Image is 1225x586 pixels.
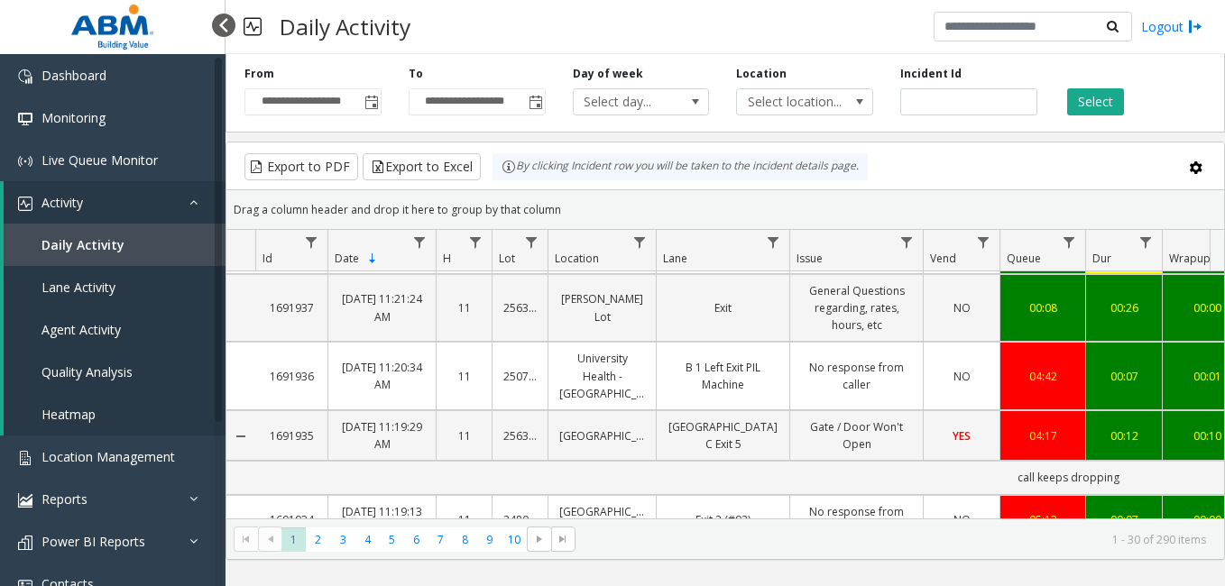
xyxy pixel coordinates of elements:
a: Exit 2 (#92) [668,511,778,528]
div: 00:12 [1097,427,1151,444]
span: Page 5 [380,527,404,552]
span: Select location... [737,89,845,114]
span: Dashboard [41,67,106,84]
label: Incident Id [900,66,962,82]
label: To [409,66,423,82]
div: 00:07 [1097,511,1151,528]
a: 25070847 [503,368,537,385]
a: [GEOGRAPHIC_DATA] [559,427,645,444]
a: Lot Filter Menu [520,230,544,254]
img: 'icon' [18,493,32,508]
span: Quality Analysis [41,363,133,380]
span: Toggle popup [361,89,381,114]
a: Vend Filter Menu [972,230,996,254]
a: Activity [4,181,226,224]
button: Export to Excel [363,153,481,180]
span: Date [335,251,359,266]
span: Lane Activity [41,279,115,296]
a: 04:42 [1011,368,1074,385]
a: H Filter Menu [464,230,488,254]
span: NO [953,300,971,316]
span: Issue [797,251,823,266]
img: 'icon' [18,536,32,550]
a: 25631922 [503,299,537,316]
img: 'icon' [18,451,32,465]
a: Dur Filter Menu [1134,230,1158,254]
a: Logout [1141,17,1202,36]
span: Page 3 [331,527,355,552]
a: 1691934 [266,511,317,528]
a: NO [935,511,989,528]
a: 11 [447,299,481,316]
span: Location Management [41,448,175,465]
a: 00:26 [1097,299,1151,316]
span: Reports [41,490,87,508]
a: 11 [447,368,481,385]
div: Data table [226,230,1224,518]
span: Go to the next page [527,526,551,552]
span: Heatmap [41,406,96,423]
img: 'icon' [18,197,32,211]
span: Page 6 [404,527,428,552]
a: 1691935 [266,427,317,444]
span: YES [953,428,971,444]
a: 24801403 [503,511,537,528]
img: logout [1188,17,1202,36]
span: Daily Activity [41,236,124,253]
button: Export to PDF [244,153,358,180]
a: NO [935,299,989,316]
img: 'icon' [18,154,32,169]
a: [GEOGRAPHIC_DATA] B [559,503,645,537]
span: Power BI Reports [41,533,145,550]
span: Agent Activity [41,321,121,338]
span: Id [262,251,272,266]
a: 05:13 [1011,511,1074,528]
a: Lane Filter Menu [761,230,786,254]
span: Page 10 [502,527,527,552]
a: No response from caller [801,503,912,537]
a: 1691936 [266,368,317,385]
a: [DATE] 11:20:34 AM [339,359,425,393]
a: Lane Activity [4,266,226,308]
a: General Questions regarding, rates, hours, etc [801,282,912,334]
img: infoIcon.svg [502,160,516,174]
span: Wrapup [1169,251,1211,266]
span: NO [953,512,971,527]
span: Page 8 [453,527,477,552]
span: Page 2 [306,527,330,552]
a: [DATE] 11:21:24 AM [339,290,425,325]
div: By clicking Incident row you will be taken to the incident details page. [493,153,868,180]
a: 00:07 [1097,368,1151,385]
span: Page 7 [428,527,453,552]
a: Exit [668,299,778,316]
a: Gate / Door Won't Open [801,418,912,453]
kendo-pager-info: 1 - 30 of 290 items [586,532,1206,547]
span: Monitoring [41,109,106,126]
span: Lane [663,251,687,266]
span: Queue [1007,251,1041,266]
a: Location Filter Menu [628,230,652,254]
a: NO [935,368,989,385]
a: [DATE] 11:19:29 AM [339,418,425,453]
span: Go to the last page [551,526,576,552]
a: 25631671 [503,427,537,444]
span: Toggle popup [525,89,545,114]
label: Location [736,66,787,82]
a: Agent Activity [4,308,226,351]
a: 04:17 [1011,427,1074,444]
a: Heatmap [4,393,226,435]
span: Lot [499,251,515,266]
a: B 1 Left Exit PIL Machine [668,359,778,393]
span: Page 4 [355,527,380,552]
img: 'icon' [18,112,32,126]
span: Page 9 [477,527,502,552]
span: Location [555,251,599,266]
a: Daily Activity [4,224,226,266]
h3: Daily Activity [271,5,419,49]
span: NO [953,369,971,384]
span: Page 1 [281,527,306,552]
